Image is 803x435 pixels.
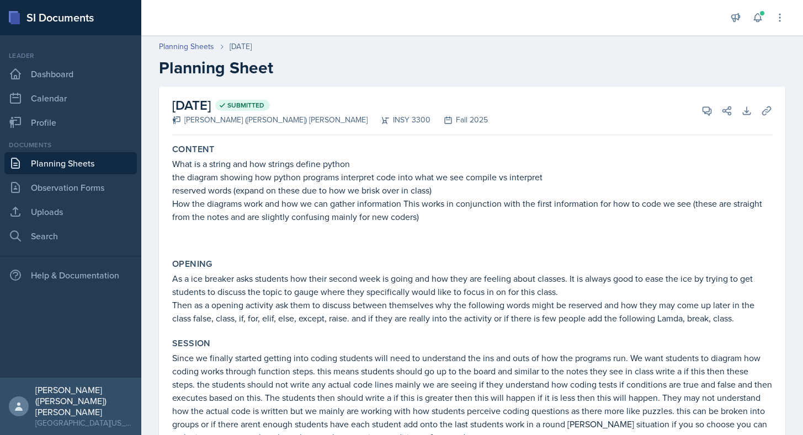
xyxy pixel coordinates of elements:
[159,58,785,78] h2: Planning Sheet
[172,114,368,126] div: [PERSON_NAME] ([PERSON_NAME]) [PERSON_NAME]
[172,95,488,115] h2: [DATE]
[172,144,215,155] label: Content
[172,259,212,270] label: Opening
[172,298,772,325] p: Then as a opening activity ask them to discuss between themselves why the following words might b...
[4,264,137,286] div: Help & Documentation
[368,114,430,126] div: INSY 3300
[430,114,488,126] div: Fall 2025
[4,152,137,174] a: Planning Sheets
[230,41,252,52] div: [DATE]
[172,338,211,349] label: Session
[172,272,772,298] p: As a ice breaker asks students how their second week is going and how they are feeling about clas...
[172,184,772,197] p: reserved words (expand on these due to how we brisk over in class)
[159,41,214,52] a: Planning Sheets
[4,176,137,198] a: Observation Forms
[35,384,132,417] div: [PERSON_NAME] ([PERSON_NAME]) [PERSON_NAME]
[4,87,137,109] a: Calendar
[172,197,772,223] p: How the diagrams work and how we can gather information This works in conjunction with the first ...
[4,225,137,247] a: Search
[4,111,137,133] a: Profile
[172,170,772,184] p: the diagram showing how python programs interpret code into what we see compile vs interpret
[4,51,137,61] div: Leader
[4,63,137,85] a: Dashboard
[4,201,137,223] a: Uploads
[172,157,772,170] p: What is a string and how strings define python
[4,140,137,150] div: Documents
[35,417,132,428] div: [GEOGRAPHIC_DATA][US_STATE]
[227,101,264,110] span: Submitted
